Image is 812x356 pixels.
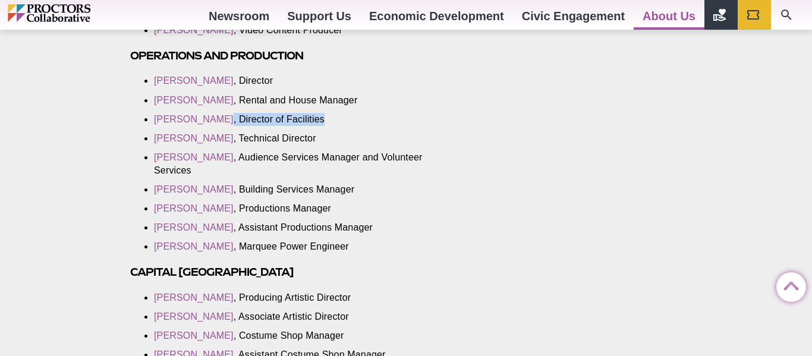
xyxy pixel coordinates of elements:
li: , Productions Manager [154,202,462,215]
li: , Associate Artistic Director [154,310,462,323]
li: , Assistant Productions Manager [154,221,462,234]
a: [PERSON_NAME] [154,95,234,105]
a: [PERSON_NAME] [154,75,234,86]
a: [PERSON_NAME] [154,203,234,213]
a: [PERSON_NAME] [154,133,234,143]
h3: Capital [GEOGRAPHIC_DATA] [130,265,480,279]
li: , Costume Shop Manager [154,329,462,342]
li: , Technical Director [154,132,462,145]
a: [PERSON_NAME] [154,311,234,322]
a: [PERSON_NAME] [154,292,234,303]
a: [PERSON_NAME] [154,114,234,124]
li: , Producing Artistic Director [154,291,462,304]
li: , Audience Services Manager and Volunteer Services [154,151,462,177]
a: [PERSON_NAME] [154,222,234,232]
a: [PERSON_NAME] [154,25,234,35]
a: [PERSON_NAME] [154,330,234,341]
li: , Director [154,74,462,87]
li: , Director of Facilities [154,113,462,126]
li: , Marquee Power Engineer [154,240,462,253]
a: Back to Top [776,273,800,297]
a: [PERSON_NAME] [154,184,234,194]
img: Proctors logo [8,4,141,22]
a: [PERSON_NAME] [154,152,234,162]
li: , Rental and House Manager [154,94,462,107]
h3: Operations and Production [130,49,480,62]
a: [PERSON_NAME] [154,241,234,251]
li: , Building Services Manager [154,183,462,196]
li: , Video Content Producer [154,24,462,37]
